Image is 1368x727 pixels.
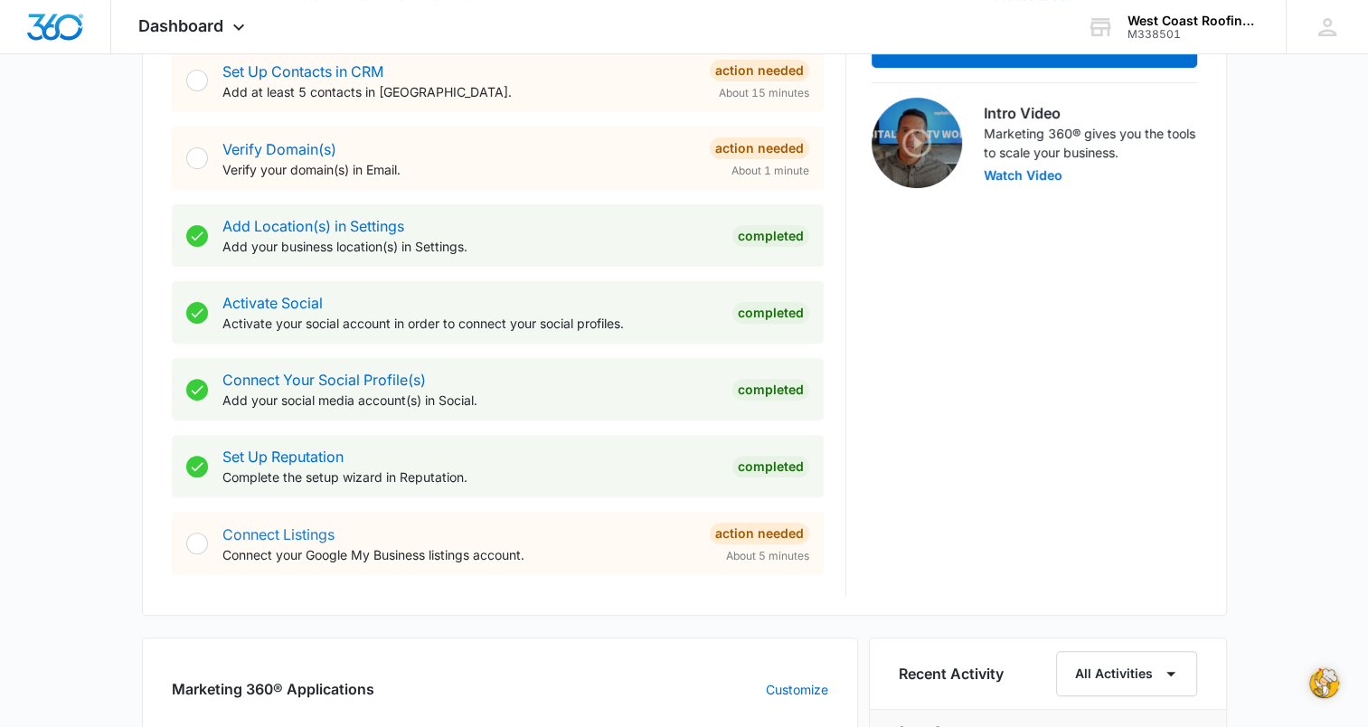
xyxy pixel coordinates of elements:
[222,467,718,486] p: Complete the setup wizard in Reputation.
[138,16,223,35] span: Dashboard
[984,169,1062,182] button: Watch Video
[899,663,1004,685] h6: Recent Activity
[872,98,962,188] img: Intro Video
[732,456,809,477] div: Completed
[731,163,809,179] span: About 1 minute
[732,225,809,247] div: Completed
[222,545,695,564] p: Connect your Google My Business listings account.
[984,124,1197,162] p: Marketing 360® gives you the tools to scale your business.
[766,680,828,699] a: Customize
[172,678,374,700] h2: Marketing 360® Applications
[222,140,336,158] a: Verify Domain(s)
[1127,14,1260,28] div: account name
[222,525,335,543] a: Connect Listings
[222,82,695,101] p: Add at least 5 contacts in [GEOGRAPHIC_DATA].
[222,237,718,256] p: Add your business location(s) in Settings.
[710,137,809,159] div: Action Needed
[984,102,1197,124] h3: Intro Video
[222,448,344,466] a: Set Up Reputation
[732,379,809,401] div: Completed
[222,62,383,80] a: Set Up Contacts in CRM
[222,371,426,389] a: Connect Your Social Profile(s)
[732,302,809,324] div: Completed
[719,85,809,101] span: About 15 minutes
[222,294,323,312] a: Activate Social
[222,217,404,235] a: Add Location(s) in Settings
[222,314,718,333] p: Activate your social account in order to connect your social profiles.
[1127,28,1260,41] div: account id
[710,60,809,81] div: Action Needed
[726,548,809,564] span: About 5 minutes
[222,391,718,410] p: Add your social media account(s) in Social.
[222,160,695,179] p: Verify your domain(s) in Email.
[710,523,809,544] div: Action Needed
[1056,651,1197,696] button: All Activities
